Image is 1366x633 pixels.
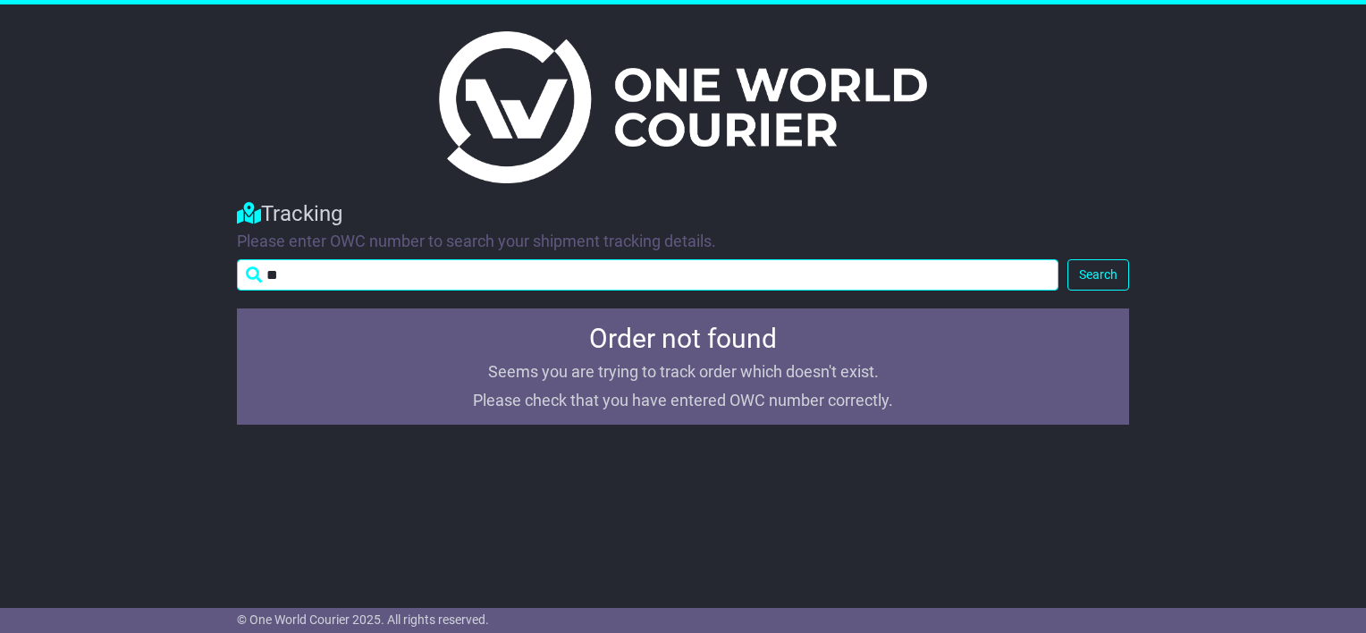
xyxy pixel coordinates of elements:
[439,31,927,183] img: Light
[237,612,489,627] span: © One World Courier 2025. All rights reserved.
[248,362,1119,382] p: Seems you are trying to track order which doesn't exist.
[237,232,1130,251] p: Please enter OWC number to search your shipment tracking details.
[248,391,1119,410] p: Please check that you have entered OWC number correctly.
[248,324,1119,353] h4: Order not found
[237,201,1130,227] div: Tracking
[1067,259,1129,291] button: Search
